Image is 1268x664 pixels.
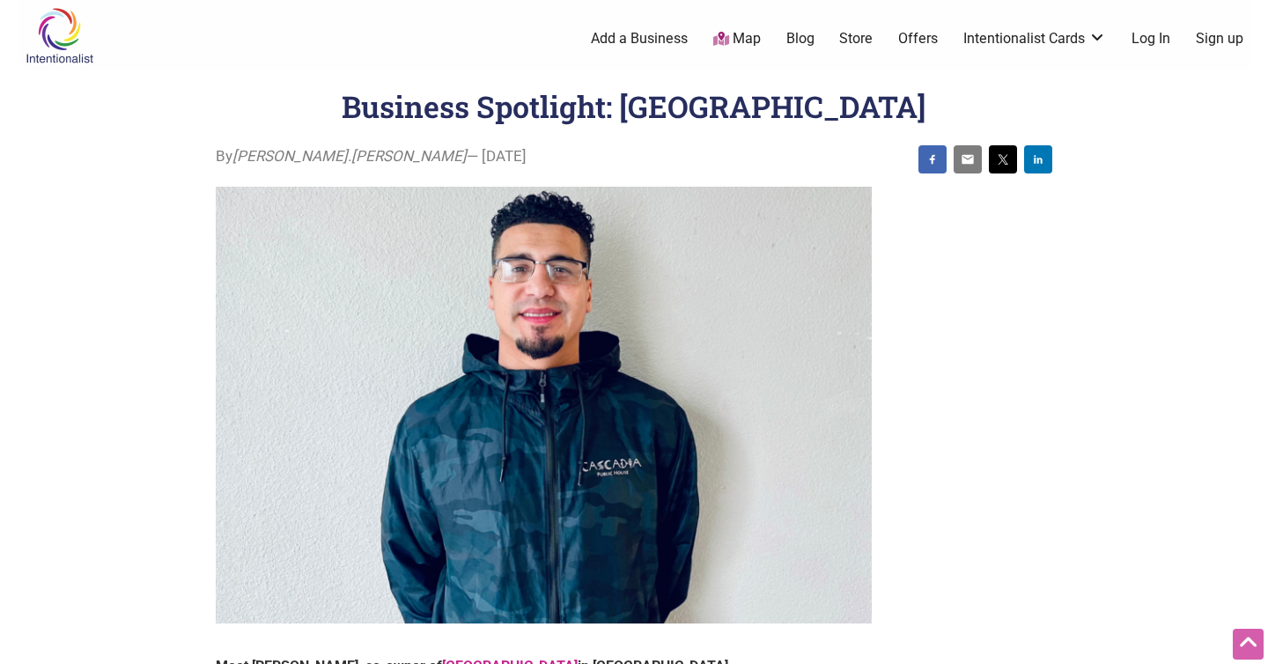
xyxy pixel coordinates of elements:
[713,29,761,49] a: Map
[232,147,467,165] i: [PERSON_NAME].[PERSON_NAME]
[1196,29,1243,48] a: Sign up
[591,29,688,48] a: Add a Business
[925,152,940,166] img: facebook sharing button
[963,29,1106,48] a: Intentionalist Cards
[18,7,101,64] img: Intentionalist
[1031,152,1045,166] img: linkedin sharing button
[996,152,1010,166] img: twitter sharing button
[216,145,527,168] span: By — [DATE]
[1132,29,1170,48] a: Log In
[898,29,938,48] a: Offers
[342,86,926,126] h1: Business Spotlight: [GEOGRAPHIC_DATA]
[786,29,815,48] a: Blog
[216,187,872,624] img: Cascadia Public House Jordan Smith
[1233,629,1264,660] div: Scroll Back to Top
[839,29,873,48] a: Store
[961,152,975,166] img: email sharing button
